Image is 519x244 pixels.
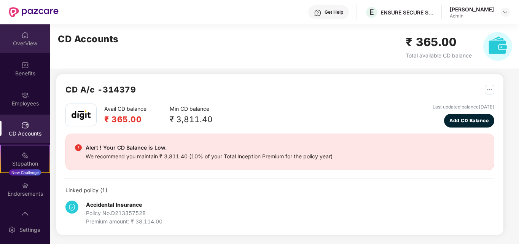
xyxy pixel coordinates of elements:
img: godigit.png [72,110,91,120]
div: Settings [17,226,42,234]
div: New Challenge [9,169,41,175]
div: Last updated balance [DATE] [433,104,494,111]
div: Get Help [325,9,343,15]
img: New Pazcare Logo [9,7,59,17]
span: E [369,8,374,17]
div: We recommend you maintain ₹ 3,811.40 (10% of your Total Inception Premium for the policy year) [86,152,333,161]
div: [PERSON_NAME] [450,6,494,13]
h2: ₹ 365.00 [406,33,472,51]
img: svg+xml;base64,PHN2ZyBpZD0iTXlfT3JkZXJzIiBkYXRhLW5hbWU9Ik15IE9yZGVycyIgeG1sbnM9Imh0dHA6Ly93d3cudz... [21,212,29,219]
img: svg+xml;base64,PHN2ZyB4bWxucz0iaHR0cDovL3d3dy53My5vcmcvMjAwMC9zdmciIHhtbG5zOnhsaW5rPSJodHRwOi8vd3... [483,32,512,61]
div: Admin [450,13,494,19]
img: svg+xml;base64,PHN2ZyB4bWxucz0iaHR0cDovL3d3dy53My5vcmcvMjAwMC9zdmciIHdpZHRoPSIyMSIgaGVpZ2h0PSIyMC... [21,152,29,159]
span: Total available CD balance [406,52,472,59]
img: svg+xml;base64,PHN2ZyBpZD0iRHJvcGRvd24tMzJ4MzIiIHhtbG5zPSJodHRwOi8vd3d3LnczLm9yZy8yMDAwL3N2ZyIgd2... [502,9,508,15]
img: svg+xml;base64,PHN2ZyB4bWxucz0iaHR0cDovL3d3dy53My5vcmcvMjAwMC9zdmciIHdpZHRoPSIyNSIgaGVpZ2h0PSIyNS... [485,85,494,94]
div: Alert ! Your CD Balance is Low. [86,143,333,152]
span: Add CD Balance [449,117,489,124]
div: ENSURE SECURE SERVICES PRIVATE LIMITED [380,9,434,16]
img: svg+xml;base64,PHN2ZyBpZD0iU2V0dGluZy0yMHgyMCIgeG1sbnM9Imh0dHA6Ly93d3cudzMub3JnLzIwMDAvc3ZnIiB3aW... [8,226,16,234]
img: svg+xml;base64,PHN2ZyBpZD0iRGFuZ2VyX2FsZXJ0IiBkYXRhLW5hbWU9IkRhbmdlciBhbGVydCIgeG1sbnM9Imh0dHA6Ly... [75,144,82,151]
img: svg+xml;base64,PHN2ZyBpZD0iQ0RfQWNjb3VudHMiIGRhdGEtbmFtZT0iQ0QgQWNjb3VudHMiIHhtbG5zPSJodHRwOi8vd3... [21,121,29,129]
img: svg+xml;base64,PHN2ZyB4bWxucz0iaHR0cDovL3d3dy53My5vcmcvMjAwMC9zdmciIHdpZHRoPSIzNCIgaGVpZ2h0PSIzNC... [65,201,78,214]
img: svg+xml;base64,PHN2ZyBpZD0iSG9tZSIgeG1sbnM9Imh0dHA6Ly93d3cudzMub3JnLzIwMDAvc3ZnIiB3aWR0aD0iMjAiIG... [21,31,29,39]
img: svg+xml;base64,PHN2ZyBpZD0iSGVscC0zMngzMiIgeG1sbnM9Imh0dHA6Ly93d3cudzMub3JnLzIwMDAvc3ZnIiB3aWR0aD... [314,9,322,17]
div: Min CD balance [170,105,213,126]
h2: ₹ 365.00 [104,113,146,126]
img: svg+xml;base64,PHN2ZyBpZD0iRW1wbG95ZWVzIiB4bWxucz0iaHR0cDovL3d3dy53My5vcmcvMjAwMC9zdmciIHdpZHRoPS... [21,91,29,99]
b: Accidental Insurance [86,201,142,208]
img: svg+xml;base64,PHN2ZyBpZD0iRW5kb3JzZW1lbnRzIiB4bWxucz0iaHR0cDovL3d3dy53My5vcmcvMjAwMC9zdmciIHdpZH... [21,182,29,189]
div: Linked policy ( 1 ) [65,186,494,195]
div: Policy No. D213357528 [86,209,162,217]
h2: CD Accounts [58,32,119,46]
div: Stepathon [1,160,49,167]
h2: CD A/c - 314379 [65,83,136,96]
button: Add CD Balance [444,114,495,128]
div: Premium amount: ₹ 38,114.00 [86,217,162,226]
img: svg+xml;base64,PHN2ZyBpZD0iQmVuZWZpdHMiIHhtbG5zPSJodHRwOi8vd3d3LnczLm9yZy8yMDAwL3N2ZyIgd2lkdGg9Ij... [21,61,29,69]
div: Avail CD balance [104,105,158,126]
div: ₹ 3,811.40 [170,113,213,126]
